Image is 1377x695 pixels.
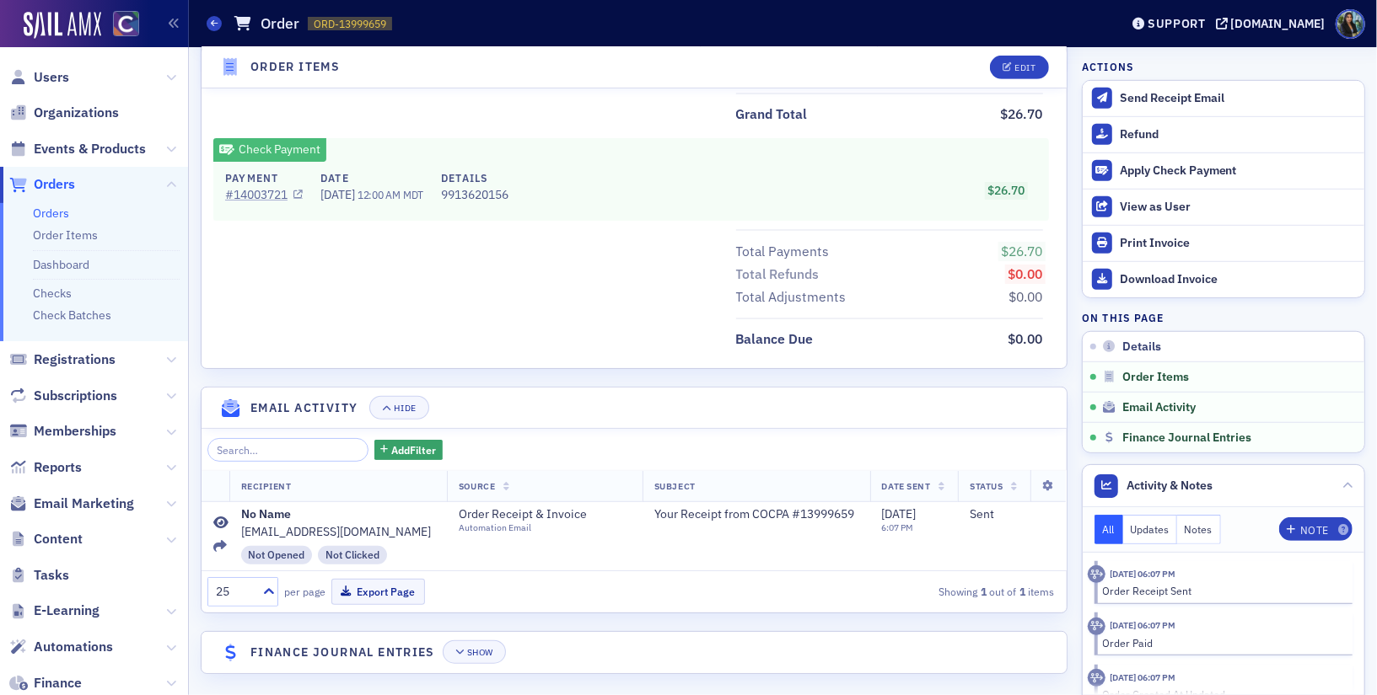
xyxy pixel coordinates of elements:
[320,187,358,202] span: [DATE]
[882,521,914,533] time: 6:07 PM
[970,480,1003,492] span: Status
[1083,261,1364,297] a: Download Invoice
[736,104,808,125] div: Grand Total
[34,104,119,122] span: Organizations
[374,440,444,461] button: AddFilter
[24,12,101,39] img: SailAMX
[1110,568,1175,580] time: 8/20/2025 06:07 PM
[34,175,75,194] span: Orders
[1110,671,1175,683] time: 8/20/2025 06:07 PM
[241,546,313,564] div: Not Opened
[1088,565,1105,583] div: Activity
[1120,127,1356,142] div: Refund
[213,138,326,162] div: Check Payment
[9,458,82,477] a: Reports
[459,522,612,533] div: Automation Email
[784,584,1055,599] div: Showing out of items
[1148,16,1206,31] div: Support
[9,638,113,656] a: Automations
[1103,583,1342,598] div: Order Receipt Sent
[654,480,696,492] span: Subject
[1103,635,1342,650] div: Order Paid
[1017,584,1029,599] strong: 1
[990,56,1048,79] button: Edit
[978,584,990,599] strong: 1
[9,175,75,194] a: Orders
[261,13,299,34] h1: Order
[34,674,82,692] span: Finance
[1120,236,1356,251] div: Print Invoice
[1177,515,1221,544] button: Notes
[331,579,425,605] button: Export Page
[34,495,134,513] span: Email Marketing
[882,506,917,521] span: [DATE]
[9,104,119,122] a: Organizations
[33,286,72,301] a: Checks
[1122,430,1251,446] span: Finance Journal Entries
[970,507,1054,522] div: Sent
[1127,477,1213,495] span: Activity & Notes
[736,104,814,125] span: Grand Total
[1002,243,1043,259] span: $26.70
[34,68,69,87] span: Users
[1009,330,1043,347] span: $0.00
[1082,59,1134,74] h4: Actions
[33,206,69,221] a: Orders
[9,674,82,692] a: Finance
[241,525,432,540] span: [EMAIL_ADDRESS][DOMAIN_NAME]
[988,183,1025,198] span: $26.70
[736,329,820,350] span: Balance Due
[9,530,83,548] a: Content
[1279,517,1353,541] button: Note
[34,458,82,477] span: Reports
[34,140,146,158] span: Events & Products
[736,287,853,307] span: Total Adjustments
[320,170,423,185] h4: Date
[34,601,100,620] span: E-Learning
[736,287,847,307] div: Total Adjustments
[101,11,139,40] a: View Homepage
[113,11,139,37] img: SailAMX
[358,188,401,201] span: 12:00 AM
[1083,81,1364,116] button: Send Receipt Email
[250,399,358,417] h4: Email Activity
[1083,116,1364,152] button: Refund
[401,188,424,201] span: MDT
[318,546,387,564] div: Not Clicked
[1216,18,1331,29] button: [DOMAIN_NAME]
[1083,152,1364,189] button: Apply Check Payment
[443,640,506,664] button: Show
[34,566,69,585] span: Tasks
[391,442,436,457] span: Add Filter
[459,507,627,533] a: Order Receipt & InvoiceAutomation Email
[1088,617,1105,635] div: Activity
[34,638,113,656] span: Automations
[459,480,495,492] span: Source
[34,387,117,405] span: Subscriptions
[1122,400,1196,415] span: Email Activity
[441,186,508,204] span: 9913620156
[1120,200,1356,215] div: View as User
[241,507,291,522] span: No Name
[9,350,116,369] a: Registrations
[9,140,146,158] a: Events & Products
[241,480,292,492] span: Recipient
[9,495,134,513] a: Email Marketing
[33,307,111,323] a: Check Batches
[1083,225,1364,261] a: Print Invoice
[250,644,435,661] h4: Finance Journal Entries
[1336,9,1365,39] span: Profile
[369,396,428,420] button: Hide
[1120,91,1356,106] div: Send Receipt Email
[459,507,612,522] span: Order Receipt & Invoice
[9,68,69,87] a: Users
[225,170,303,185] h4: Payment
[9,422,116,441] a: Memberships
[736,265,820,285] div: Total Refunds
[1122,339,1161,355] span: Details
[1123,515,1178,544] button: Updates
[225,186,303,204] a: #14003721
[1122,370,1189,385] span: Order Items
[34,350,116,369] span: Registrations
